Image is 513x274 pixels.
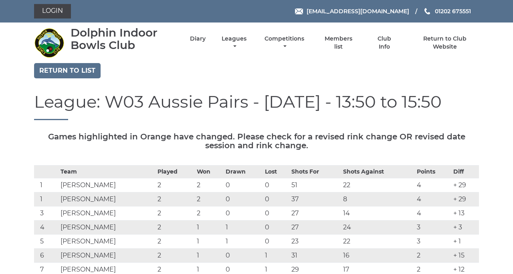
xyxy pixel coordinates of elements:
[295,7,409,16] a: Email [EMAIL_ADDRESS][DOMAIN_NAME]
[289,192,341,207] td: 37
[263,221,289,235] td: 0
[156,207,195,221] td: 2
[263,192,289,207] td: 0
[415,249,452,263] td: 2
[263,235,289,249] td: 0
[371,35,397,51] a: Club Info
[451,166,479,178] th: Diff
[224,166,263,178] th: Drawn
[289,166,341,178] th: Shots For
[263,249,289,263] td: 1
[195,207,224,221] td: 2
[341,192,414,207] td: 8
[34,178,59,192] td: 1
[195,192,224,207] td: 2
[224,249,263,263] td: 0
[34,132,479,150] h5: Games highlighted in Orange have changed. Please check for a revised rink change OR revised date ...
[411,35,479,51] a: Return to Club Website
[415,235,452,249] td: 3
[341,221,414,235] td: 24
[59,221,156,235] td: [PERSON_NAME]
[415,178,452,192] td: 4
[320,35,357,51] a: Members list
[156,166,195,178] th: Played
[34,63,101,78] a: Return to list
[195,235,224,249] td: 1
[295,8,303,14] img: Email
[224,207,263,221] td: 0
[435,8,471,15] span: 01202 675551
[59,207,156,221] td: [PERSON_NAME]
[341,178,414,192] td: 22
[415,221,452,235] td: 3
[341,207,414,221] td: 14
[263,178,289,192] td: 0
[289,221,341,235] td: 27
[195,178,224,192] td: 2
[156,178,195,192] td: 2
[59,192,156,207] td: [PERSON_NAME]
[34,221,59,235] td: 4
[156,249,195,263] td: 2
[59,235,156,249] td: [PERSON_NAME]
[451,192,479,207] td: + 29
[34,207,59,221] td: 3
[195,166,224,178] th: Won
[190,35,206,43] a: Diary
[224,178,263,192] td: 0
[307,8,409,15] span: [EMAIL_ADDRESS][DOMAIN_NAME]
[289,207,341,221] td: 27
[415,166,452,178] th: Points
[34,235,59,249] td: 5
[220,35,248,51] a: Leagues
[156,235,195,249] td: 2
[195,221,224,235] td: 1
[34,28,64,58] img: Dolphin Indoor Bowls Club
[451,249,479,263] td: + 15
[71,27,176,51] div: Dolphin Indoor Bowls Club
[415,207,452,221] td: 4
[224,235,263,249] td: 1
[59,178,156,192] td: [PERSON_NAME]
[424,8,430,14] img: Phone us
[451,221,479,235] td: + 3
[224,221,263,235] td: 1
[156,192,195,207] td: 2
[289,178,341,192] td: 51
[289,249,341,263] td: 31
[451,235,479,249] td: + 1
[34,92,479,120] h1: League: W03 Aussie Pairs - [DATE] - 13:50 to 15:50
[263,207,289,221] td: 0
[451,178,479,192] td: + 29
[224,192,263,207] td: 0
[415,192,452,207] td: 4
[341,166,414,178] th: Shots Against
[341,249,414,263] td: 16
[451,207,479,221] td: + 13
[195,249,224,263] td: 1
[34,4,71,18] a: Login
[341,235,414,249] td: 22
[423,7,471,16] a: Phone us 01202 675551
[59,166,156,178] th: Team
[34,192,59,207] td: 1
[289,235,341,249] td: 23
[34,249,59,263] td: 6
[156,221,195,235] td: 2
[263,166,289,178] th: Lost
[59,249,156,263] td: [PERSON_NAME]
[263,35,306,51] a: Competitions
